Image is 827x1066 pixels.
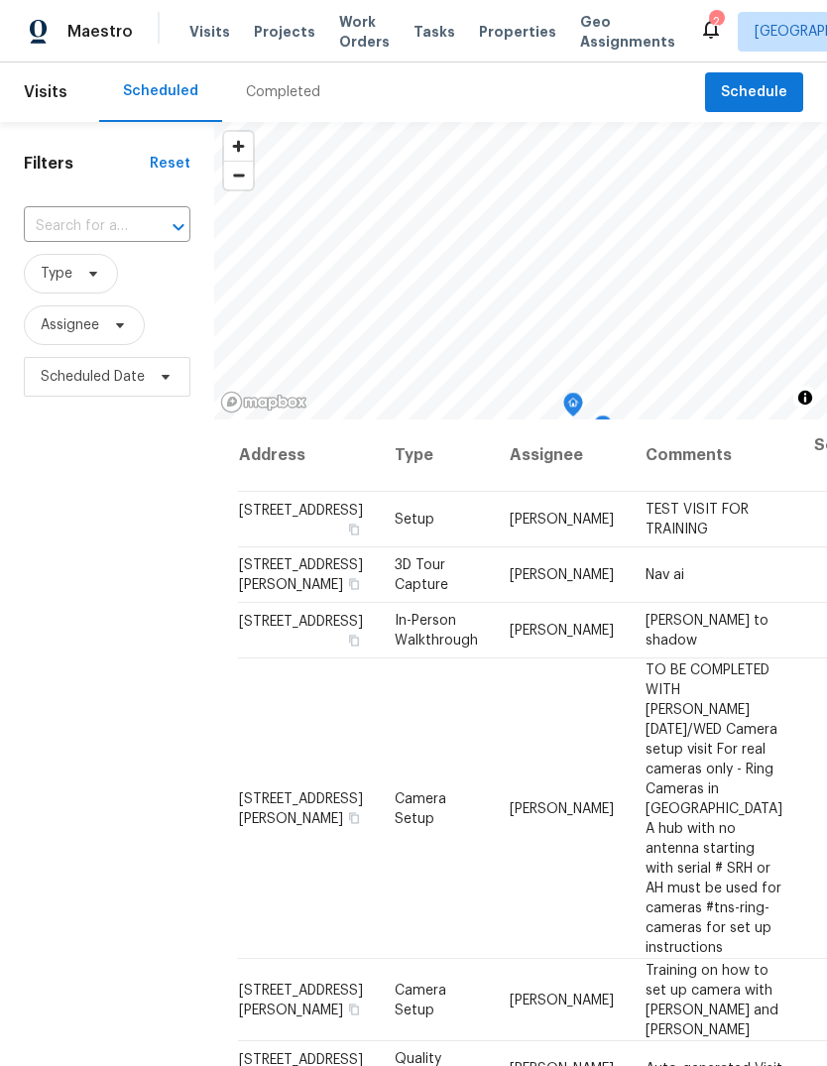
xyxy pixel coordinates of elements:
[224,132,253,161] button: Zoom in
[646,662,782,954] span: TO BE COMPLETED WITH [PERSON_NAME] [DATE]/WED Camera setup visit For real cameras only - Ring Cam...
[24,154,150,174] h1: Filters
[345,575,363,593] button: Copy Address
[239,504,363,518] span: [STREET_ADDRESS]
[395,983,446,1016] span: Camera Setup
[41,315,99,335] span: Assignee
[510,513,614,527] span: [PERSON_NAME]
[339,12,390,52] span: Work Orders
[345,808,363,826] button: Copy Address
[239,791,363,825] span: [STREET_ADDRESS][PERSON_NAME]
[494,419,630,492] th: Assignee
[67,22,133,42] span: Maestro
[239,615,363,629] span: [STREET_ADDRESS]
[165,213,192,241] button: Open
[395,614,478,648] span: In-Person Walkthrough
[510,568,614,582] span: [PERSON_NAME]
[721,80,787,105] span: Schedule
[379,419,494,492] th: Type
[563,393,583,423] div: Map marker
[24,211,135,242] input: Search for an address...
[246,82,320,102] div: Completed
[709,12,723,32] div: 2
[510,993,614,1007] span: [PERSON_NAME]
[345,521,363,538] button: Copy Address
[41,367,145,387] span: Scheduled Date
[395,513,434,527] span: Setup
[220,391,307,414] a: Mapbox homepage
[646,614,768,648] span: [PERSON_NAME] to shadow
[41,264,72,284] span: Type
[799,387,811,409] span: Toggle attribution
[238,419,379,492] th: Address
[479,22,556,42] span: Properties
[150,154,190,174] div: Reset
[646,568,684,582] span: Nav ai
[24,70,67,114] span: Visits
[646,963,778,1036] span: Training on how to set up camera with [PERSON_NAME] and [PERSON_NAME]
[705,72,803,113] button: Schedule
[254,22,315,42] span: Projects
[793,386,817,410] button: Toggle attribution
[123,81,198,101] div: Scheduled
[413,25,455,39] span: Tasks
[239,983,363,1016] span: [STREET_ADDRESS][PERSON_NAME]
[239,558,363,592] span: [STREET_ADDRESS][PERSON_NAME]
[646,503,749,536] span: TEST VISIT FOR TRAINING
[630,419,798,492] th: Comments
[580,12,675,52] span: Geo Assignments
[395,791,446,825] span: Camera Setup
[593,415,613,446] div: Map marker
[189,22,230,42] span: Visits
[510,801,614,815] span: [PERSON_NAME]
[510,624,614,638] span: [PERSON_NAME]
[224,161,253,189] button: Zoom out
[345,632,363,650] button: Copy Address
[395,558,448,592] span: 3D Tour Capture
[345,1000,363,1017] button: Copy Address
[224,162,253,189] span: Zoom out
